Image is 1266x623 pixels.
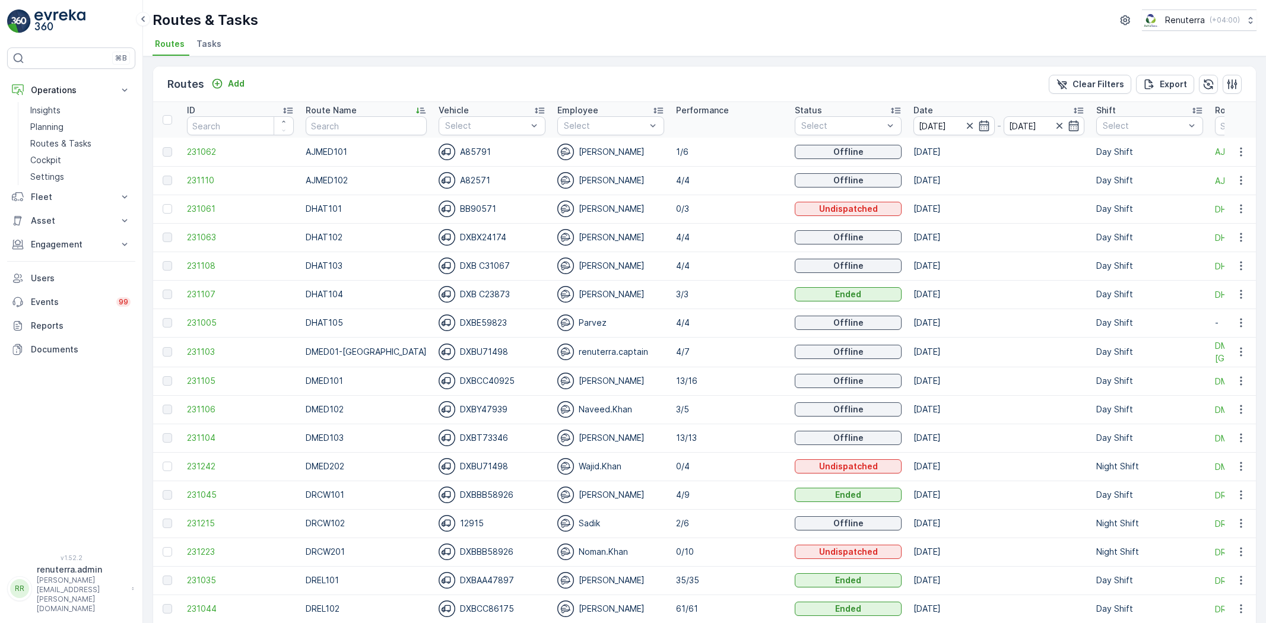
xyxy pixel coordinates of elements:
div: [PERSON_NAME] [557,600,664,617]
p: DMED103 [306,432,427,444]
p: Planning [30,121,64,133]
img: svg%3e [439,401,455,418]
p: 4/4 [676,231,783,243]
p: DMED101 [306,375,427,387]
img: svg%3e [557,373,574,389]
a: Documents [7,338,135,361]
div: [PERSON_NAME] [557,144,664,160]
button: Undispatched [795,545,902,559]
button: Operations [7,78,135,102]
p: DHAT101 [306,203,427,215]
div: Toggle Row Selected [163,176,172,185]
td: [DATE] [908,138,1090,166]
span: Routes [155,38,185,50]
p: Offline [833,403,864,415]
button: Offline [795,431,902,445]
button: Offline [795,316,902,330]
button: Offline [795,516,902,530]
td: [DATE] [908,395,1090,424]
span: v 1.52.2 [7,554,135,561]
p: 4/9 [676,489,783,501]
button: Asset [7,209,135,233]
button: Offline [795,402,902,417]
span: 231005 [187,317,294,329]
span: 231044 [187,603,294,615]
p: Cockpit [30,154,61,166]
a: Cockpit [26,152,135,169]
div: A82571 [439,172,545,189]
td: [DATE] [908,309,1090,337]
img: svg%3e [439,144,455,160]
img: svg%3e [557,487,574,503]
a: Events99 [7,290,135,314]
button: Undispatched [795,459,902,473]
p: DREL102 [306,603,427,615]
img: logo_light-DOdMpM7g.png [34,9,85,33]
img: svg%3e [557,229,574,246]
p: 3/5 [676,403,783,415]
p: Day Shift [1096,603,1203,615]
span: 231106 [187,403,294,415]
img: svg%3e [439,201,455,217]
p: Date [913,104,933,116]
div: Toggle Row Selected [163,462,172,471]
p: [PERSON_NAME][EMAIL_ADDRESS][PERSON_NAME][DOMAIN_NAME] [37,576,126,614]
a: Users [7,266,135,290]
p: 4/4 [676,260,783,272]
td: [DATE] [908,566,1090,595]
p: Operations [31,84,112,96]
a: 231105 [187,375,294,387]
div: Naveed.Khan [557,401,664,418]
span: 231103 [187,346,294,358]
td: [DATE] [908,280,1090,309]
div: Toggle Row Selected [163,604,172,614]
p: Day Shift [1096,403,1203,415]
p: ( +04:00 ) [1210,15,1240,25]
p: Offline [833,260,864,272]
input: dd/mm/yyyy [913,116,995,135]
button: Offline [795,374,902,388]
a: Insights [26,102,135,119]
div: DXBE59823 [439,314,545,331]
span: 231062 [187,146,294,158]
p: - [997,119,1001,133]
p: Day Shift [1096,317,1203,329]
p: Night Shift [1096,546,1203,558]
img: svg%3e [557,572,574,589]
p: Performance [676,104,729,116]
a: 231104 [187,432,294,444]
a: 231242 [187,460,294,472]
div: [PERSON_NAME] [557,572,664,589]
button: Add [207,77,249,91]
p: DMED102 [306,403,427,415]
p: Day Shift [1096,260,1203,272]
div: DXBY47939 [439,401,545,418]
div: DXBBB58926 [439,487,545,503]
p: Fleet [31,191,112,203]
a: 231108 [187,260,294,272]
button: Ended [795,602,902,616]
p: Day Shift [1096,203,1203,215]
p: Ended [835,288,861,300]
img: logo [7,9,31,33]
p: 99 [119,297,128,307]
p: Offline [833,432,864,444]
div: DXBBB58926 [439,543,545,560]
div: [PERSON_NAME] [557,373,664,389]
p: AJMED102 [306,174,427,186]
p: Route Name [306,104,357,116]
a: Reports [7,314,135,338]
p: DRCW102 [306,517,427,529]
p: 61/61 [676,603,783,615]
p: ID [187,104,195,116]
div: Toggle Row Selected [163,405,172,414]
div: DXB C31067 [439,258,545,274]
p: Day Shift [1096,231,1203,243]
img: svg%3e [439,286,455,303]
p: DMED01-[GEOGRAPHIC_DATA] [306,346,427,358]
p: Documents [31,344,131,355]
p: Offline [833,317,864,329]
img: svg%3e [557,314,574,331]
p: Export [1160,78,1187,90]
